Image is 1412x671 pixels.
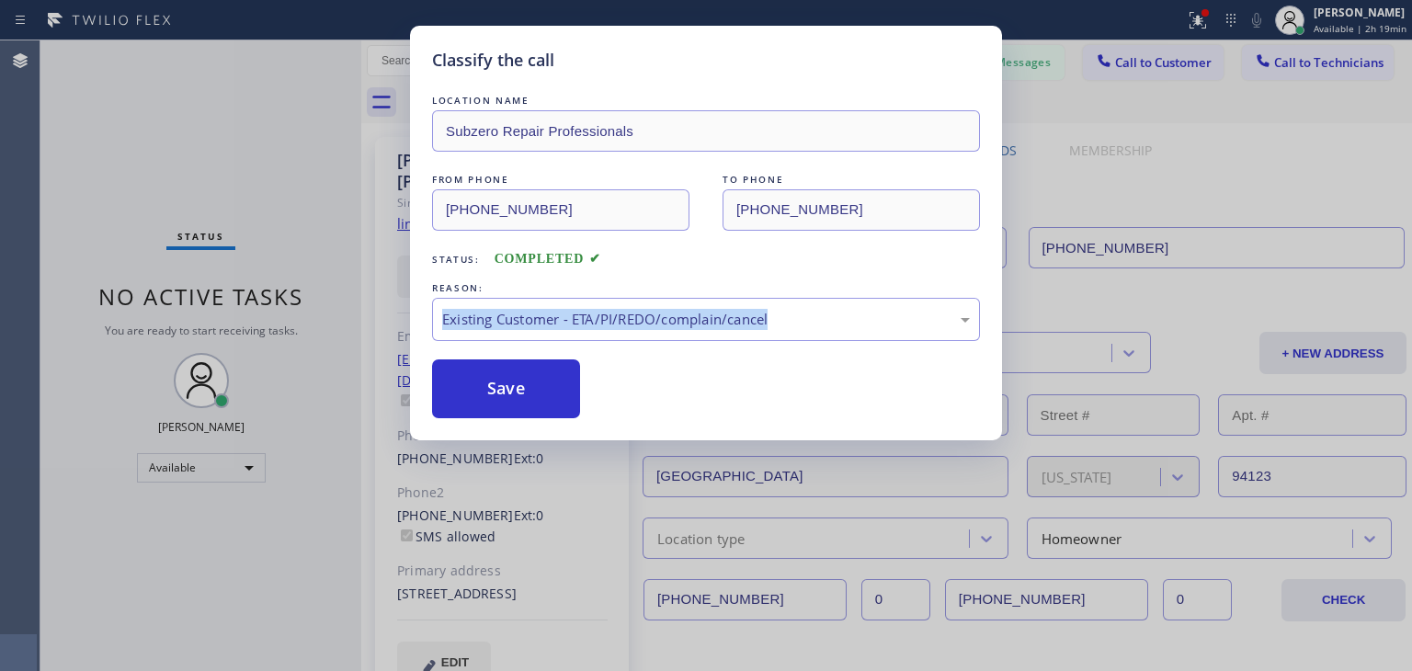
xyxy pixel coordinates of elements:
[442,309,970,330] div: Existing Customer - ETA/PI/REDO/complain/cancel
[432,48,554,73] h5: Classify the call
[432,170,689,189] div: FROM PHONE
[432,189,689,231] input: From phone
[432,91,980,110] div: LOCATION NAME
[432,279,980,298] div: REASON:
[432,253,480,266] span: Status:
[723,189,980,231] input: To phone
[495,252,601,266] span: COMPLETED
[432,359,580,418] button: Save
[723,170,980,189] div: TO PHONE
